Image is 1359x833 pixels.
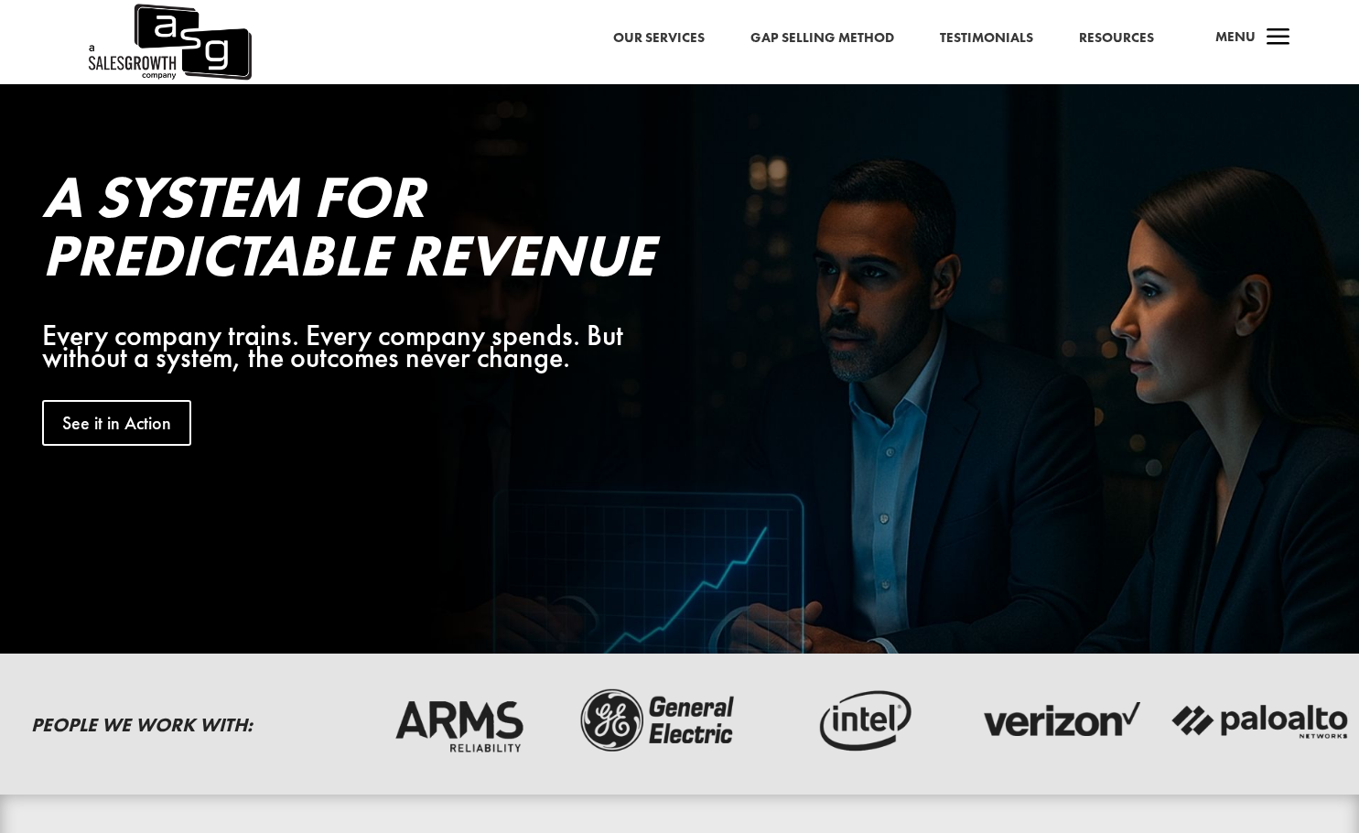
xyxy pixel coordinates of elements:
img: intel-logo-dark [769,685,951,758]
span: a [1260,20,1297,57]
a: See it in Action [42,400,191,446]
a: Gap Selling Method [750,27,894,50]
img: verizon-logo-dark [969,685,1151,758]
img: ge-logo-dark [568,685,750,758]
div: Every company trains. Every company spends. But without a system, the outcomes never change. [42,325,701,369]
a: Resources [1079,27,1154,50]
span: Menu [1215,27,1256,46]
h2: A System for Predictable Revenue [42,168,701,294]
img: palato-networks-logo-dark [1170,685,1352,758]
a: Our Services [613,27,705,50]
img: arms-reliability-logo-dark [368,685,550,758]
a: Testimonials [940,27,1033,50]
